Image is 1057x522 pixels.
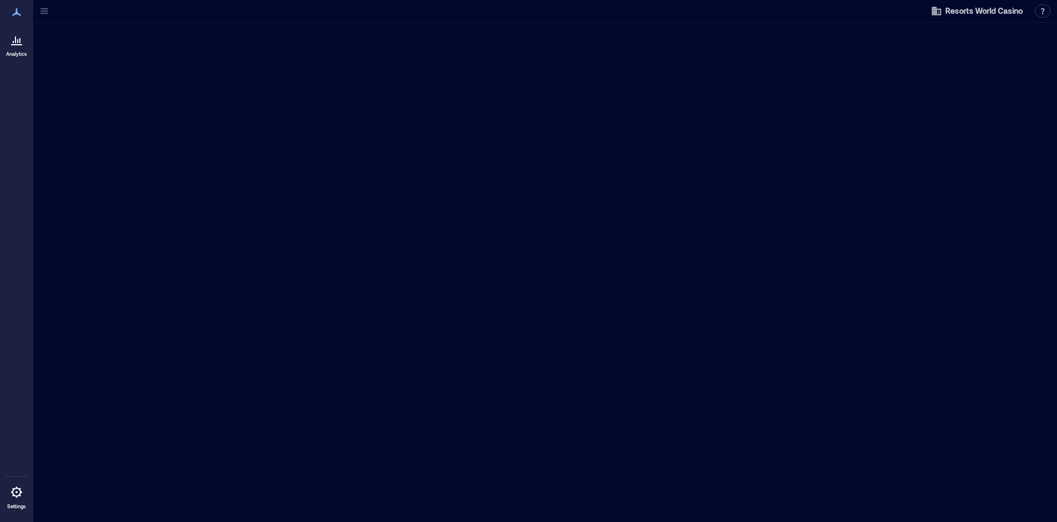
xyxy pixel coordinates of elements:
[945,6,1023,17] span: Resorts World Casino
[6,51,27,57] p: Analytics
[3,27,30,61] a: Analytics
[7,503,26,510] p: Settings
[3,479,30,513] a: Settings
[928,2,1026,20] button: Resorts World Casino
